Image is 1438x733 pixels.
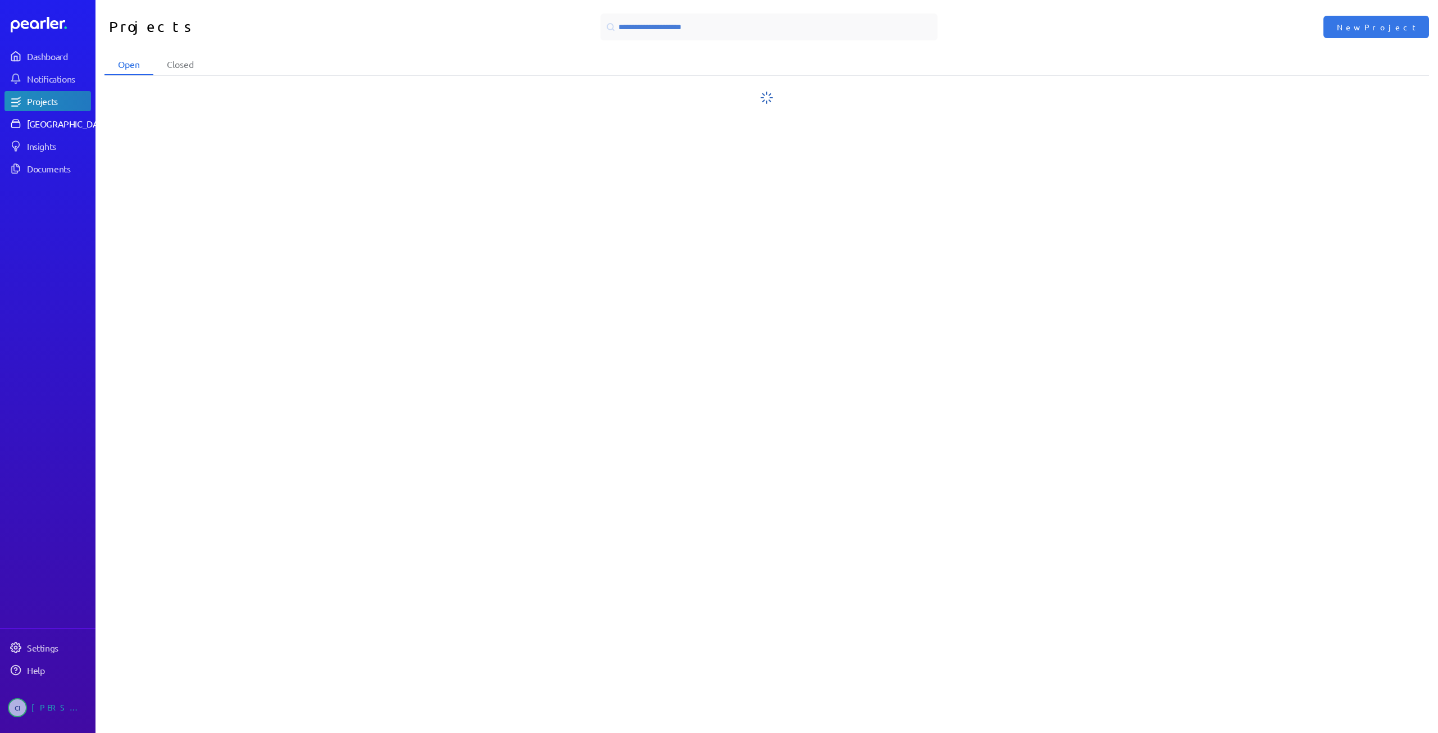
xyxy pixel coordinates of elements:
[27,163,90,174] div: Documents
[4,158,91,179] a: Documents
[4,694,91,722] a: CI[PERSON_NAME]
[8,698,27,717] span: Carolina Irigoyen
[27,118,111,129] div: [GEOGRAPHIC_DATA]
[4,136,91,156] a: Insights
[4,91,91,111] a: Projects
[27,664,90,676] div: Help
[11,17,91,33] a: Dashboard
[4,46,91,66] a: Dashboard
[1337,21,1416,33] span: New Project
[109,13,431,40] h1: Projects
[27,51,90,62] div: Dashboard
[4,638,91,658] a: Settings
[27,95,90,107] div: Projects
[153,54,207,75] li: Closed
[27,642,90,653] div: Settings
[27,140,90,152] div: Insights
[104,54,153,75] li: Open
[4,69,91,89] a: Notifications
[4,660,91,680] a: Help
[1323,16,1429,38] button: New Project
[27,73,90,84] div: Notifications
[31,698,88,717] div: [PERSON_NAME]
[4,113,91,134] a: [GEOGRAPHIC_DATA]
